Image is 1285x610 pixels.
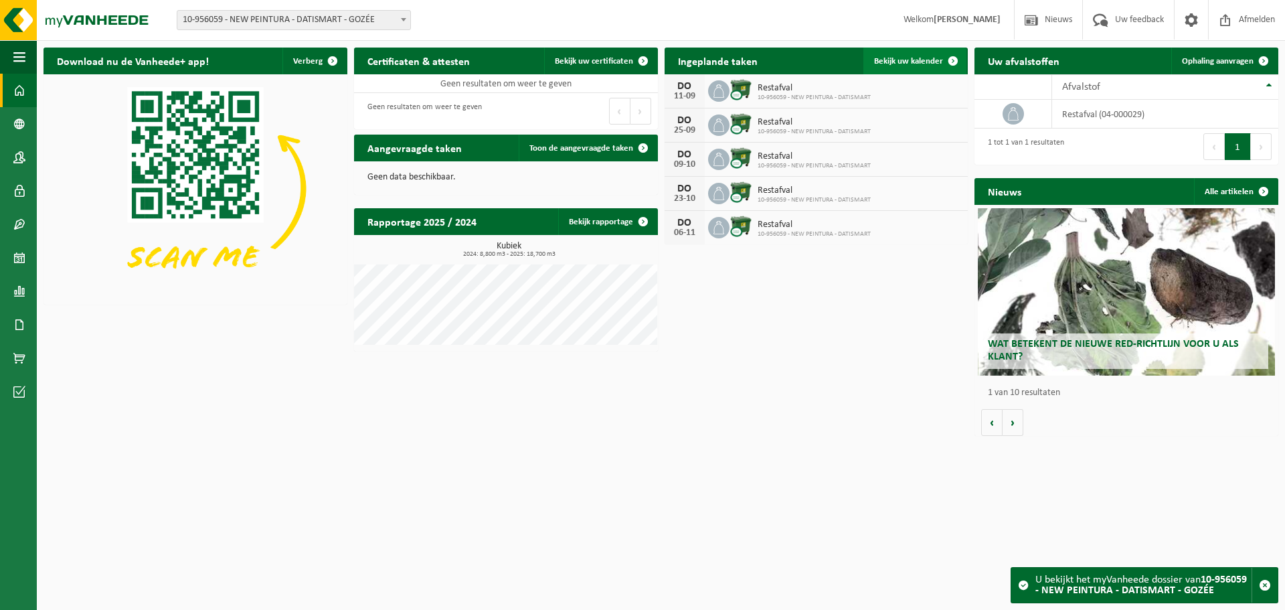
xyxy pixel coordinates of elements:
[1035,568,1252,603] div: U bekijkt het myVanheede dossier van
[1182,57,1254,66] span: Ophaling aanvragen
[758,94,871,102] span: 10-956059 - NEW PEINTURA - DATISMART
[630,98,651,125] button: Next
[978,208,1276,376] a: Wat betekent de nieuwe RED-richtlijn voor u als klant?
[671,218,698,228] div: DO
[671,126,698,135] div: 25-09
[758,117,871,128] span: Restafval
[758,230,871,238] span: 10-956059 - NEW PEINTURA - DATISMART
[671,228,698,238] div: 06-11
[354,135,475,161] h2: Aangevraagde taken
[1052,100,1278,129] td: restafval (04-000029)
[758,196,871,204] span: 10-956059 - NEW PEINTURA - DATISMART
[1225,133,1251,160] button: 1
[671,183,698,194] div: DO
[988,388,1272,398] p: 1 van 10 resultaten
[529,144,633,153] span: Toon de aangevraagde taken
[1203,133,1225,160] button: Previous
[981,409,1003,436] button: Vorige
[974,178,1035,204] h2: Nieuws
[367,173,645,182] p: Geen data beschikbaar.
[558,208,657,235] a: Bekijk rapportage
[1003,409,1023,436] button: Volgende
[361,242,658,258] h3: Kubiek
[354,208,490,234] h2: Rapportage 2025 / 2024
[671,194,698,204] div: 23-10
[671,92,698,101] div: 11-09
[665,48,771,74] h2: Ingeplande taken
[874,57,943,66] span: Bekijk uw kalender
[609,98,630,125] button: Previous
[863,48,966,74] a: Bekijk uw kalender
[361,96,482,126] div: Geen resultaten om weer te geven
[44,48,222,74] h2: Download nu de Vanheede+ app!
[758,128,871,136] span: 10-956059 - NEW PEINTURA - DATISMART
[177,11,410,29] span: 10-956059 - NEW PEINTURA - DATISMART - GOZÉE
[671,160,698,169] div: 09-10
[981,132,1064,161] div: 1 tot 1 van 1 resultaten
[1194,178,1277,205] a: Alle artikelen
[730,147,752,169] img: WB-1100-CU
[293,57,323,66] span: Verberg
[177,10,411,30] span: 10-956059 - NEW PEINTURA - DATISMART - GOZÉE
[730,112,752,135] img: WB-1100-CU
[1062,82,1100,92] span: Afvalstof
[758,162,871,170] span: 10-956059 - NEW PEINTURA - DATISMART
[758,83,871,94] span: Restafval
[1251,133,1272,160] button: Next
[354,48,483,74] h2: Certificaten & attesten
[1035,575,1247,596] strong: 10-956059 - NEW PEINTURA - DATISMART - GOZÉE
[354,74,658,93] td: Geen resultaten om weer te geven
[988,339,1239,362] span: Wat betekent de nieuwe RED-richtlijn voor u als klant?
[519,135,657,161] a: Toon de aangevraagde taken
[282,48,346,74] button: Verberg
[671,115,698,126] div: DO
[44,74,347,302] img: Download de VHEPlus App
[758,185,871,196] span: Restafval
[1171,48,1277,74] a: Ophaling aanvragen
[361,251,658,258] span: 2024: 8,800 m3 - 2025: 18,700 m3
[758,151,871,162] span: Restafval
[544,48,657,74] a: Bekijk uw certificaten
[730,181,752,204] img: WB-1100-CU
[671,81,698,92] div: DO
[974,48,1073,74] h2: Uw afvalstoffen
[730,78,752,101] img: WB-1100-CU
[555,57,633,66] span: Bekijk uw certificaten
[758,220,871,230] span: Restafval
[730,215,752,238] img: WB-1100-CU
[671,149,698,160] div: DO
[934,15,1001,25] strong: [PERSON_NAME]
